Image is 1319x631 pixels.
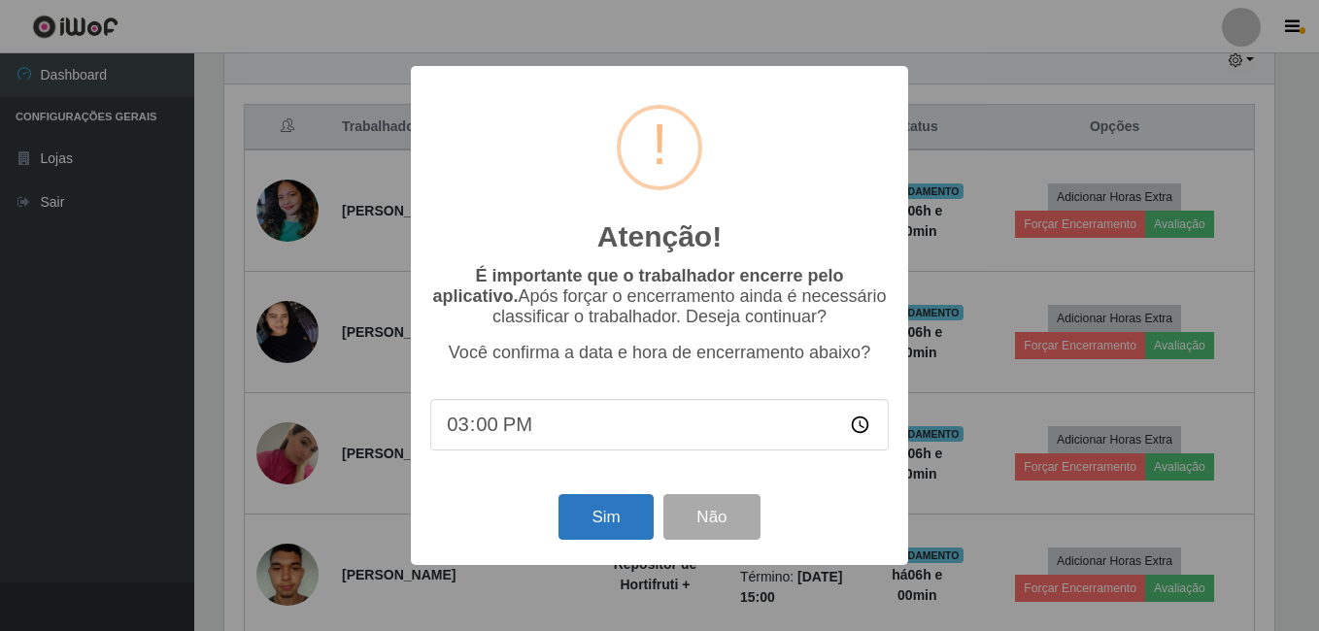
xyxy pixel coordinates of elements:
button: Sim [558,494,653,540]
b: É importante que o trabalhador encerre pelo aplicativo. [432,266,843,306]
button: Não [663,494,760,540]
p: Após forçar o encerramento ainda é necessário classificar o trabalhador. Deseja continuar? [430,266,889,327]
p: Você confirma a data e hora de encerramento abaixo? [430,343,889,363]
h2: Atenção! [597,219,722,254]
